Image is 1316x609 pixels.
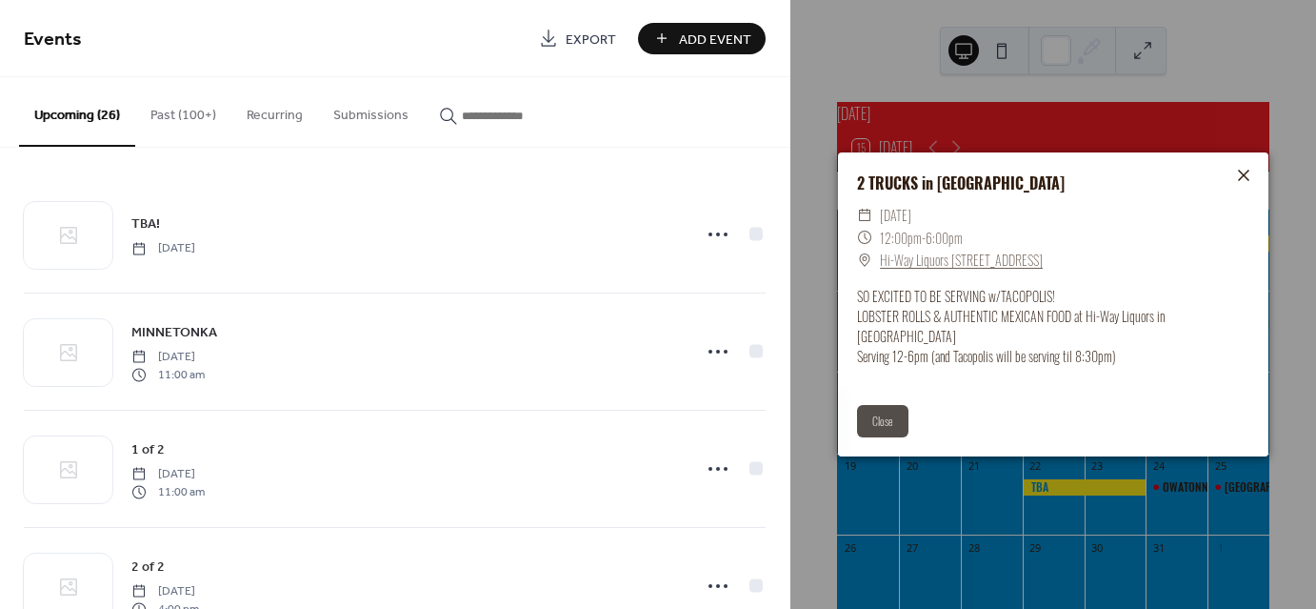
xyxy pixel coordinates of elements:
span: [DATE] [131,466,205,483]
a: Export [525,23,630,54]
button: Recurring [231,77,318,145]
a: MINNETONKA [131,321,217,343]
a: TBA! [131,213,160,234]
a: Hi-Way Liquors [STREET_ADDRESS] [880,249,1043,272]
span: [DATE] [131,583,199,600]
span: 11:00 am [131,366,205,383]
div: 2 TRUCKS in [GEOGRAPHIC_DATA] [838,172,1268,194]
span: Add Event [679,30,751,50]
div: ​ [857,249,872,272]
div: ​ [857,204,872,227]
a: 2 of 2 [131,556,165,578]
span: [DATE] [131,349,205,366]
span: Export [566,30,616,50]
div: SO EXCITED TO BE SERVING w/TACOPOLIS! LOBSTER ROLLS & AUTHENTIC MEXICAN FOOD at Hi-Way Liquors in... [838,286,1268,366]
button: Past (100+) [135,77,231,145]
span: - [922,228,926,248]
span: 11:00 am [131,483,205,500]
span: [DATE] [131,240,195,257]
span: TBA! [131,214,160,234]
span: 1 of 2 [131,440,165,460]
a: 1 of 2 [131,438,165,460]
span: Events [24,21,82,58]
span: 12:00pm [880,228,922,248]
span: MINNETONKA [131,323,217,343]
span: 2 of 2 [131,558,165,578]
span: [DATE] [880,204,911,227]
button: Add Event [638,23,766,54]
span: 6:00pm [926,228,963,248]
button: Close [857,405,908,437]
div: ​ [857,227,872,250]
button: Submissions [318,77,424,145]
button: Upcoming (26) [19,77,135,147]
